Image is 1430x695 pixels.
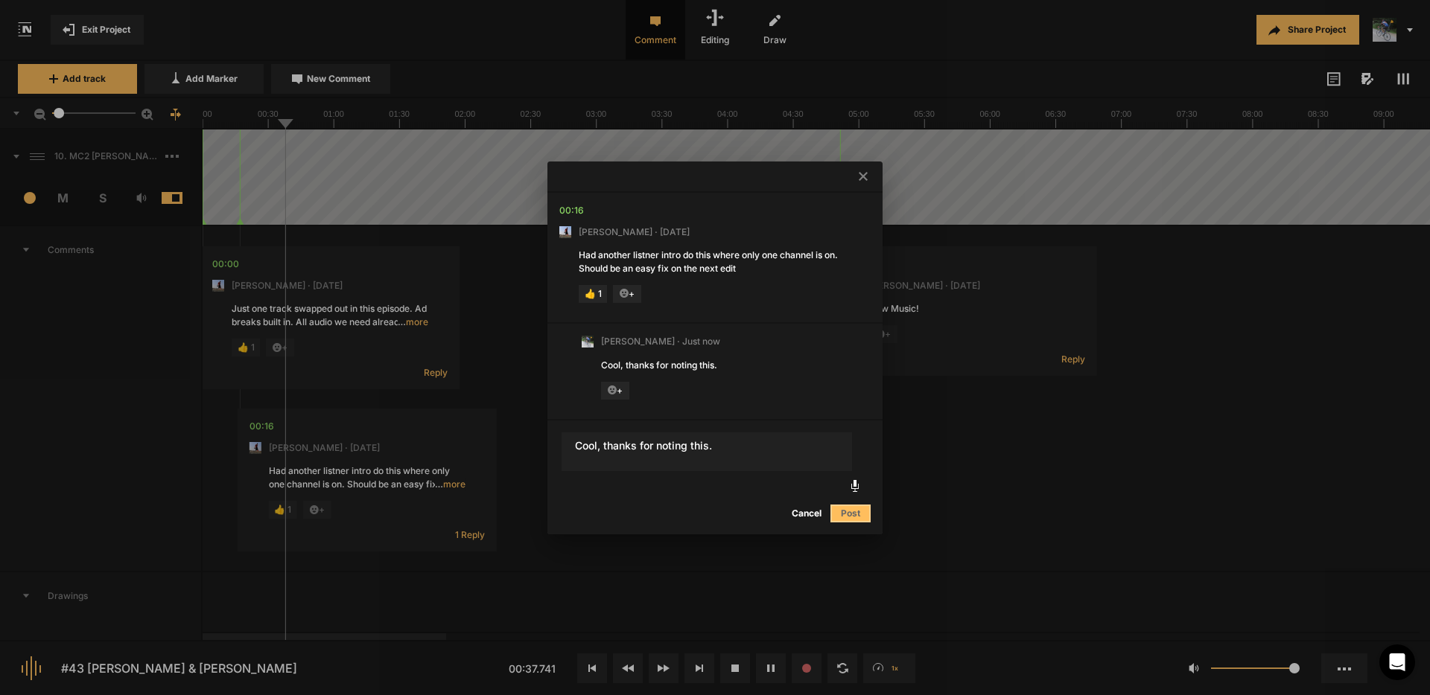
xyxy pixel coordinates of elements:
[559,203,584,218] div: 00:16.974
[579,249,851,275] div: Had another listner intro do this where only one channel is on. Should be an easy fix on the next...
[613,285,641,303] span: +
[582,336,594,347] img: ACg8ocLxXzHjWyafR7sVkIfmxRufCxqaSAR27SDjuE-ggbMy1qqdgD8=s96-c
[601,382,629,400] span: +
[830,505,871,522] button: Post
[1379,644,1415,680] div: Open Intercom Messenger
[601,335,720,348] span: [PERSON_NAME] · Just now
[579,225,690,239] span: [PERSON_NAME] · [DATE]
[559,226,571,238] img: ACg8ocJ5zrP0c3SJl5dKscm-Goe6koz8A9fWD7dpguHuX8DX5VIxymM=s96-c
[783,505,830,522] button: Cancel
[601,359,851,372] div: Cool, thanks for noting this.
[579,285,607,303] span: 👍 1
